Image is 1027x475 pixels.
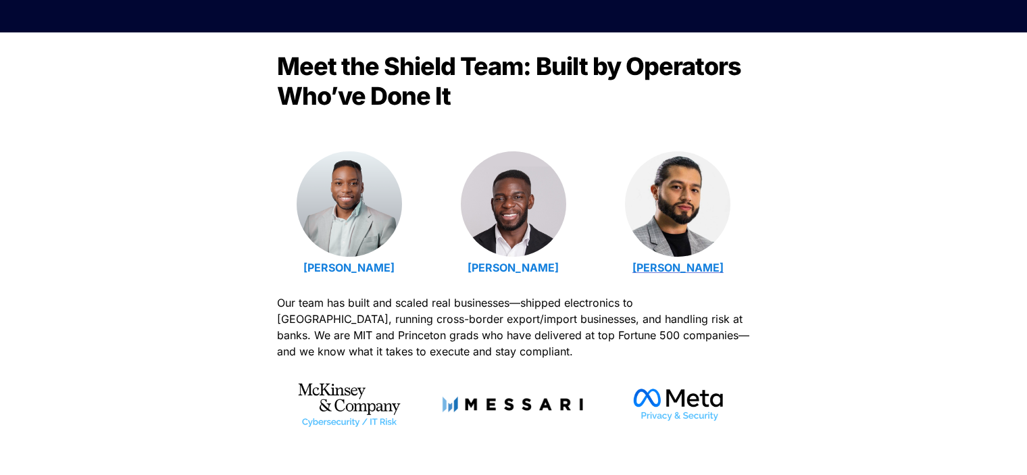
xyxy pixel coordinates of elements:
[468,261,559,274] a: [PERSON_NAME]
[303,261,395,274] a: [PERSON_NAME]
[632,261,724,274] a: [PERSON_NAME]
[277,51,746,111] span: Meet the Shield Team: Built by Operators Who’ve Done It
[277,296,753,358] span: Our team has built and scaled real businesses—shipped electronics to [GEOGRAPHIC_DATA], running c...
